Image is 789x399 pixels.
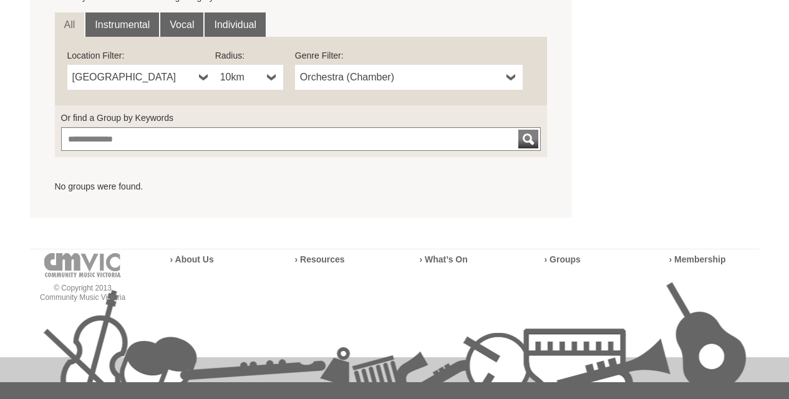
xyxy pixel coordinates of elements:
[55,12,85,37] a: All
[220,70,262,85] span: 10km
[420,254,468,264] a: › What’s On
[67,65,215,90] a: [GEOGRAPHIC_DATA]
[61,112,541,124] label: Or find a Group by Keywords
[160,12,203,37] a: Vocal
[300,70,501,85] span: Orchestra (Chamber)
[295,49,523,62] label: Genre Filter:
[669,254,726,264] a: › Membership
[215,49,283,62] label: Radius:
[205,12,266,37] a: Individual
[170,254,214,264] a: › About Us
[72,70,194,85] span: [GEOGRAPHIC_DATA]
[67,49,215,62] label: Location Filter:
[295,254,345,264] a: › Resources
[215,65,283,90] a: 10km
[295,65,523,90] a: Orchestra (Chamber)
[44,253,121,277] img: cmvic-logo-footer.png
[545,254,581,264] a: › Groups
[85,12,159,37] a: Instrumental
[55,180,548,193] ul: No groups were found.
[30,284,136,302] p: © Copyright 2013 Community Music Victoria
